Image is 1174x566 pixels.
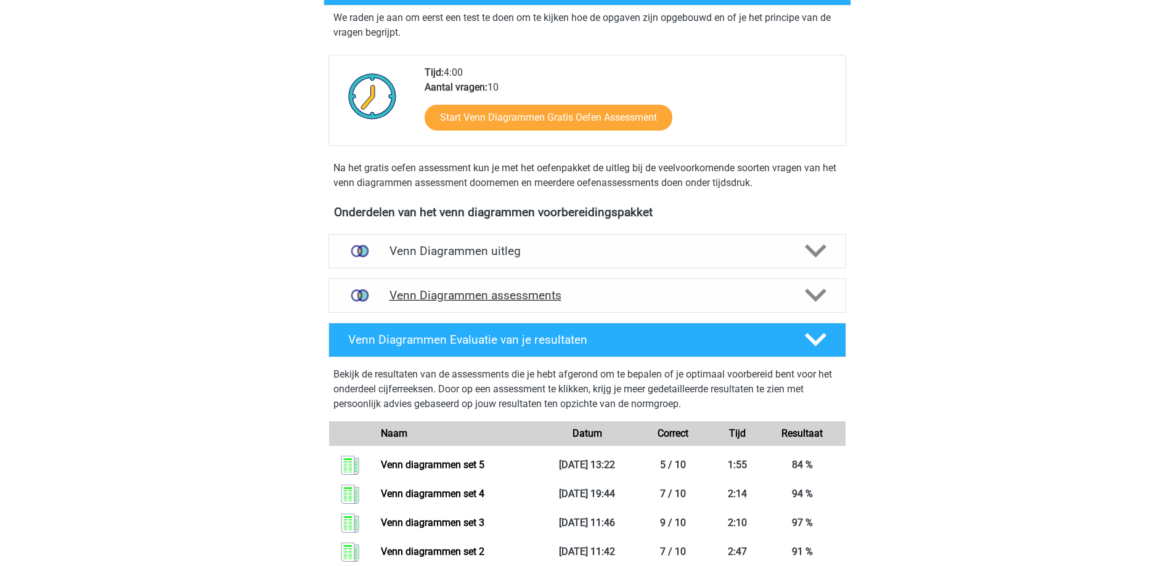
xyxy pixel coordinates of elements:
div: Naam [372,426,544,441]
div: 4:00 10 [415,65,845,145]
div: Resultaat [759,426,846,441]
div: Datum [544,426,630,441]
a: Venn diagrammen set 3 [381,517,484,528]
a: Venn diagrammen set 2 [381,546,484,557]
a: assessments Venn Diagrammen assessments [324,278,851,313]
h4: Onderdelen van het venn diagrammen voorbereidingspakket [334,205,841,219]
div: Tijd [716,426,759,441]
b: Tijd: [425,67,444,78]
img: venn diagrammen assessments [344,280,375,311]
h4: Venn Diagrammen Evaluatie van je resultaten [348,333,785,347]
div: Na het gratis oefen assessment kun je met het oefenpakket de uitleg bij de veelvoorkomende soorte... [328,161,846,190]
a: Venn diagrammen set 4 [381,488,484,499]
a: Start Venn Diagrammen Gratis Oefen Assessment [425,105,672,131]
img: venn diagrammen uitleg [344,235,375,267]
h4: Venn Diagrammen assessments [389,288,785,302]
p: We raden je aan om eerst een test te doen om te kijken hoe de opgaven zijn opgebouwd en of je het... [333,10,841,40]
p: Bekijk de resultaten van de assessments die je hebt afgerond om te bepalen of je optimaal voorber... [333,367,841,411]
img: Klok [341,65,404,127]
a: uitleg Venn Diagrammen uitleg [324,234,851,269]
div: Correct [630,426,716,441]
a: Venn Diagrammen Evaluatie van je resultaten [324,323,851,357]
h4: Venn Diagrammen uitleg [389,244,785,258]
b: Aantal vragen: [425,81,487,93]
a: Venn diagrammen set 5 [381,459,484,471]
